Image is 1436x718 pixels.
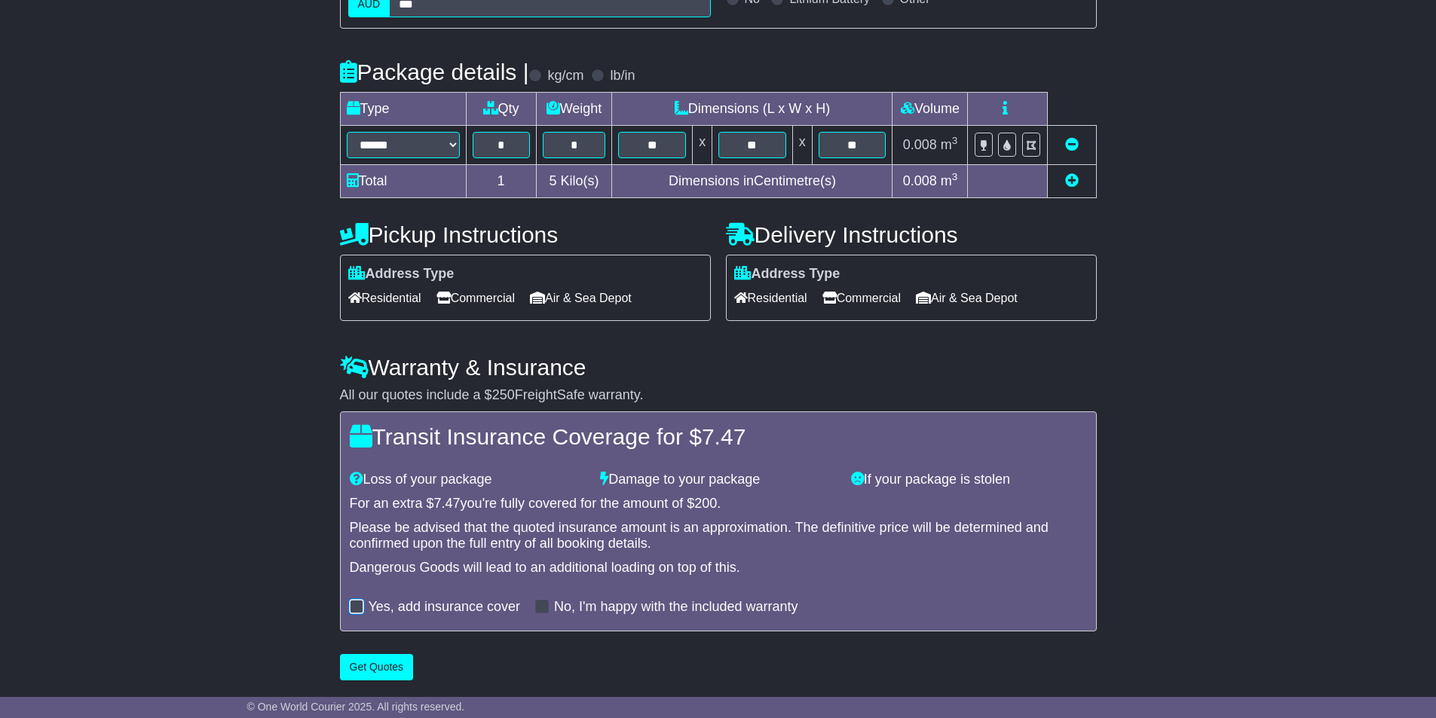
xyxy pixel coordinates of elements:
[734,286,807,310] span: Residential
[893,93,968,126] td: Volume
[694,496,717,511] span: 200
[547,68,583,84] label: kg/cm
[822,286,901,310] span: Commercial
[340,387,1097,404] div: All our quotes include a $ FreightSafe warranty.
[554,599,798,616] label: No, I'm happy with the included warranty
[726,222,1097,247] h4: Delivery Instructions
[350,424,1087,449] h4: Transit Insurance Coverage for $
[340,93,466,126] td: Type
[903,137,937,152] span: 0.008
[340,654,414,680] button: Get Quotes
[536,165,612,198] td: Kilo(s)
[340,355,1097,380] h4: Warranty & Insurance
[340,222,711,247] h4: Pickup Instructions
[916,286,1018,310] span: Air & Sea Depot
[530,286,632,310] span: Air & Sea Depot
[348,286,421,310] span: Residential
[342,472,593,488] div: Loss of your package
[844,472,1095,488] div: If your package is stolen
[952,135,958,146] sup: 3
[941,137,958,152] span: m
[350,560,1087,576] div: Dangerous Goods will lead to an additional loading on top of this.
[436,286,515,310] span: Commercial
[903,173,937,188] span: 0.008
[792,126,812,165] td: x
[734,266,840,283] label: Address Type
[466,165,536,198] td: 1
[702,424,746,449] span: 7.47
[348,266,455,283] label: Address Type
[592,472,844,488] div: Damage to your package
[369,599,520,616] label: Yes, add insurance cover
[952,171,958,182] sup: 3
[536,93,612,126] td: Weight
[941,173,958,188] span: m
[612,93,893,126] td: Dimensions (L x W x H)
[610,68,635,84] label: lb/in
[693,126,712,165] td: x
[1065,137,1079,152] a: Remove this item
[1065,173,1079,188] a: Add new item
[350,496,1087,512] div: For an extra $ you're fully covered for the amount of $ .
[340,60,529,84] h4: Package details |
[350,520,1087,552] div: Please be advised that the quoted insurance amount is an approximation. The definitive price will...
[549,173,556,188] span: 5
[247,701,465,713] span: © One World Courier 2025. All rights reserved.
[434,496,461,511] span: 7.47
[612,165,893,198] td: Dimensions in Centimetre(s)
[466,93,536,126] td: Qty
[340,165,466,198] td: Total
[492,387,515,402] span: 250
